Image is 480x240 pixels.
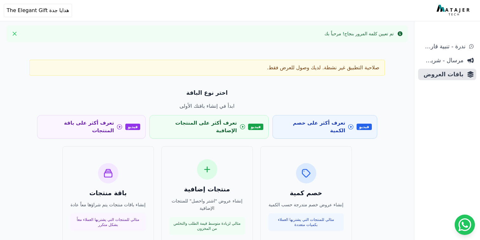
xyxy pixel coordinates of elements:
[70,189,146,197] h3: باقة منتجات
[437,5,471,16] img: MatajerTech Logo
[4,4,72,17] button: هدايا جدة The Elegant Gift
[421,42,465,51] span: ندرة - تنبية قارب علي النفاذ
[273,115,377,139] a: فيديو تعرف أكثر على خصم الكمية
[43,119,114,134] span: تعرف أكثر على باقة المنتجات
[421,70,464,79] span: باقات العروض
[169,197,245,212] p: إنشاء عروض "اشتر واحصل" للمنتجات الإضافية
[37,102,377,110] p: ابدأ في إنشاء باقتك الأولى
[149,115,269,139] a: فيديو تعرف أكثر على المنتجات الإضافية
[325,31,394,37] div: تم تعيين كلمة المرور بنجاح! مرحباً بك
[74,217,142,227] p: مثالي للمنتجات التي يشتريها العملاء معاً بشكل متكرر
[70,201,146,209] p: إنشاء باقات منتجات يتم شراؤها معاً عادة
[421,56,464,65] span: مرسال - شريط دعاية
[268,201,344,209] p: إنشاء عروض خصم متدرجة حسب الكمية
[155,119,237,134] span: تعرف أكثر على المنتجات الإضافية
[7,7,69,14] span: هدايا جدة The Elegant Gift
[30,60,385,76] div: صلاحية التطبيق غير نشطة. لديك وصول للعرض فقط.
[169,185,245,194] h3: منتجات إضافية
[278,119,345,134] span: تعرف أكثر على خصم الكمية
[37,88,377,97] p: اختر نوع الباقة
[173,221,241,231] p: مثالي لزيادة متوسط قيمة الطلب والتخلص من المخزون
[248,124,263,130] span: فيديو
[37,115,146,139] a: فيديو تعرف أكثر على باقة المنتجات
[268,189,344,197] h3: خصم كمية
[10,29,20,39] button: Close
[357,124,372,130] span: فيديو
[272,217,340,227] p: مثالي للمنتجات التي يشتريها العملاء بكميات متعددة
[125,124,141,130] span: فيديو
